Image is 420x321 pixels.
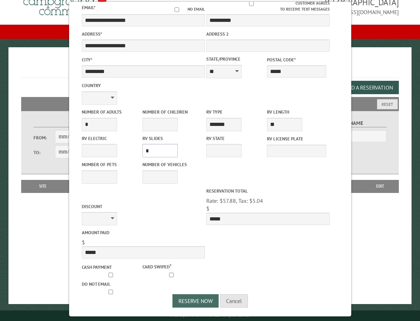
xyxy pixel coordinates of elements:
label: RV State [206,135,266,142]
button: Add a Reservation [339,81,399,94]
label: RV Electric [81,135,141,142]
label: Dates [34,119,120,127]
label: RV Length [267,109,326,115]
label: Email [81,5,95,11]
span: $ [206,205,209,212]
h2: Filters [21,97,399,110]
label: Amount paid [81,229,205,236]
span: Rate: $57.88, Tax: $5.04 [206,197,263,204]
th: Edit [361,180,399,193]
input: No email [166,7,188,12]
label: RV License Plate [267,135,326,142]
label: Country [81,82,205,89]
label: RV Slides [142,135,201,142]
button: Reserve Now [172,294,219,308]
label: Postal Code [267,56,326,63]
label: Address [81,31,205,37]
label: Number of Pets [81,161,141,168]
label: City [81,56,205,63]
label: Number of Children [142,109,201,115]
label: Cash payment [81,264,141,271]
label: To: [34,149,55,156]
label: Address 2 [206,31,330,37]
input: Customer agrees to receive text messages [207,1,296,6]
label: Number of Vehicles [142,161,201,168]
small: © Campground Commander LLC. All rights reserved. [170,313,250,318]
th: Site [25,180,61,193]
span: $ [81,239,85,246]
label: Do not email [81,281,141,287]
button: Reset [377,99,398,109]
a: ? [169,263,171,268]
th: Dates [61,180,109,193]
label: Reservation Total [206,188,330,194]
label: RV Type [206,109,266,115]
label: Number of Adults [81,109,141,115]
button: Cancel [220,294,248,308]
label: State/Province [206,56,266,62]
label: Discount [81,203,205,210]
label: Customer agrees to receive text messages [206,0,330,12]
label: No email [166,6,205,12]
h1: Reservations [21,59,399,78]
label: From: [34,134,55,141]
label: Card swiped [142,262,201,270]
